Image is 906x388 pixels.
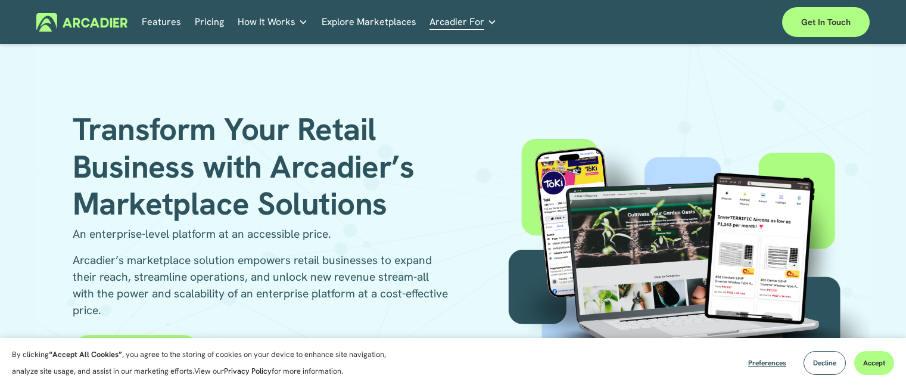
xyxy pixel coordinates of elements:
p: Arcadier’s marketplace solution empowers retail businesses to expand their reach, streamline oper... [73,252,453,319]
a: Pricing [195,13,224,32]
img: Arcadier [36,13,127,32]
span: Decline [813,358,836,368]
span: How It Works [238,14,295,30]
a: Features [142,13,181,32]
strong: “Accept All Cookies” [49,349,122,359]
a: Get in Touch [73,335,200,368]
p: An enterprise-level platform at an accessible price. [73,226,453,243]
button: Decline [804,351,846,375]
a: Privacy Policy [224,366,272,376]
span: Preferences [748,358,786,368]
h1: Transform Your Retail Business with Arcadier’s Marketplace Solutions [73,111,485,222]
a: Get in touch [782,7,870,37]
button: Accept [854,351,894,375]
a: Explore Marketplaces [322,13,416,32]
a: folder dropdown [238,13,308,32]
a: folder dropdown [429,13,497,32]
p: By clicking , you agree to the storing of cookies on your device to enhance site navigation, anal... [12,346,399,380]
span: Accept [863,358,885,368]
span: Arcadier For [429,14,484,30]
button: Preferences [739,351,795,375]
